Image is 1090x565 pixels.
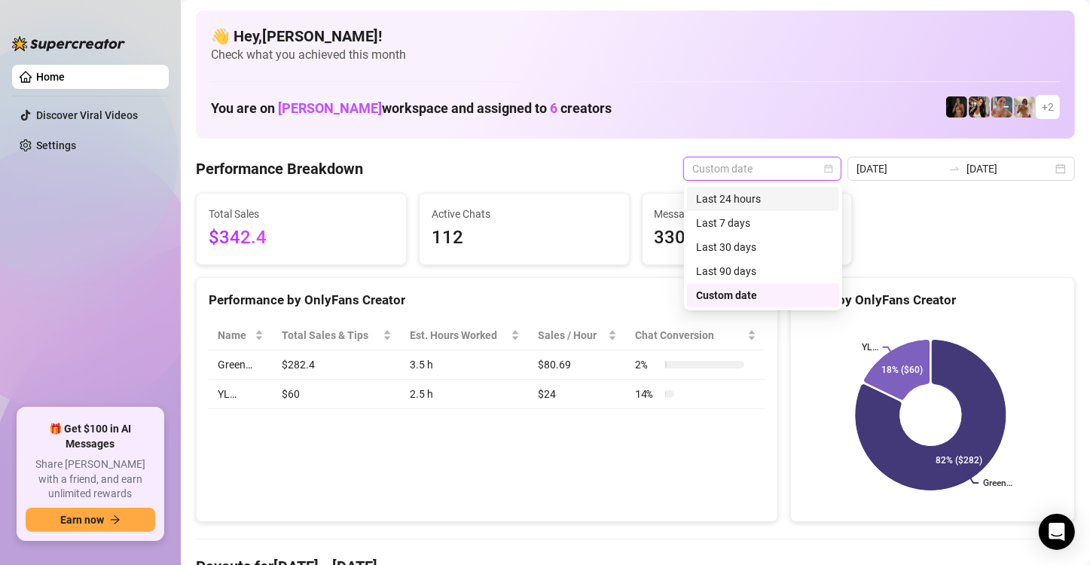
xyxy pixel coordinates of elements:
[626,321,765,350] th: Chat Conversion
[401,380,529,409] td: 2.5 h
[211,26,1060,47] h4: 👋 Hey, [PERSON_NAME] !
[948,163,960,175] span: swap-right
[26,422,155,451] span: 🎁 Get $100 in AI Messages
[696,191,830,207] div: Last 24 hours
[12,36,125,51] img: logo-BBDzfeDw.svg
[687,235,839,259] div: Last 30 days
[282,327,379,344] span: Total Sales & Tips
[635,327,744,344] span: Chat Conversion
[687,187,839,211] div: Last 24 hours
[696,215,830,231] div: Last 7 days
[110,515,121,525] span: arrow-right
[196,158,363,179] h4: Performance Breakdown
[1042,99,1054,115] span: + 2
[211,100,612,117] h1: You are on workspace and assigned to creators
[696,239,830,255] div: Last 30 days
[218,327,252,344] span: Name
[209,350,273,380] td: Green…
[1014,96,1035,118] img: Green
[36,139,76,151] a: Settings
[273,321,400,350] th: Total Sales & Tips
[529,350,626,380] td: $80.69
[687,283,839,307] div: Custom date
[687,259,839,283] div: Last 90 days
[803,290,1062,310] div: Sales by OnlyFans Creator
[687,211,839,235] div: Last 7 days
[273,350,400,380] td: $282.4
[401,350,529,380] td: 3.5 h
[861,342,878,353] text: YL…
[273,380,400,409] td: $60
[209,321,273,350] th: Name
[696,287,830,304] div: Custom date
[278,100,382,116] span: [PERSON_NAME]
[36,71,65,83] a: Home
[635,356,659,373] span: 2 %
[946,96,967,118] img: D
[966,160,1052,177] input: End date
[550,100,557,116] span: 6
[655,206,840,222] span: Messages Sent
[209,290,765,310] div: Performance by OnlyFans Creator
[655,224,840,252] span: 330
[856,160,942,177] input: Start date
[969,96,990,118] img: AD
[696,263,830,279] div: Last 90 days
[1039,514,1075,550] div: Open Intercom Messenger
[635,386,659,402] span: 14 %
[948,163,960,175] span: to
[211,47,1060,63] span: Check what you achieved this month
[983,478,1012,488] text: Green…
[538,327,605,344] span: Sales / Hour
[209,224,394,252] span: $342.4
[432,224,617,252] span: 112
[432,206,617,222] span: Active Chats
[692,157,832,180] span: Custom date
[209,380,273,409] td: YL…
[410,327,508,344] div: Est. Hours Worked
[26,508,155,532] button: Earn nowarrow-right
[529,321,626,350] th: Sales / Hour
[26,457,155,502] span: Share [PERSON_NAME] with a friend, and earn unlimited rewards
[209,206,394,222] span: Total Sales
[36,109,138,121] a: Discover Viral Videos
[824,164,833,173] span: calendar
[991,96,1012,118] img: YL
[529,380,626,409] td: $24
[60,514,104,526] span: Earn now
